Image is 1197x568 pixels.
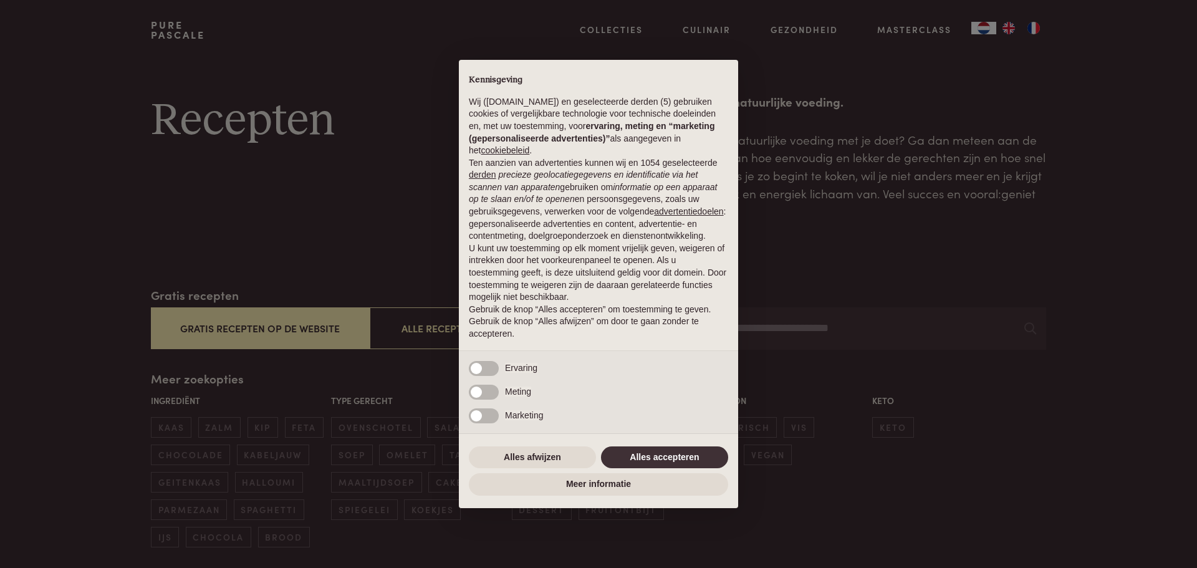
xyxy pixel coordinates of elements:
[469,75,728,86] h2: Kennisgeving
[601,446,728,469] button: Alles accepteren
[469,96,728,157] p: Wij ([DOMAIN_NAME]) en geselecteerde derden (5) gebruiken cookies of vergelijkbare technologie vo...
[469,121,714,143] strong: ervaring, meting en “marketing (gepersonaliseerde advertenties)”
[469,304,728,340] p: Gebruik de knop “Alles accepteren” om toestemming te geven. Gebruik de knop “Alles afwijzen” om d...
[469,170,698,192] em: precieze geolocatiegegevens en identificatie via het scannen van apparaten
[505,363,537,373] span: Ervaring
[469,243,728,304] p: U kunt uw toestemming op elk moment vrijelijk geven, weigeren of intrekken door het voorkeurenpan...
[469,446,596,469] button: Alles afwijzen
[469,157,728,243] p: Ten aanzien van advertenties kunnen wij en 1054 geselecteerde gebruiken om en persoonsgegevens, z...
[469,182,718,205] em: informatie op een apparaat op te slaan en/of te openen
[505,410,543,420] span: Marketing
[481,145,529,155] a: cookiebeleid
[654,206,723,218] button: advertentiedoelen
[505,387,531,397] span: Meting
[469,473,728,496] button: Meer informatie
[469,169,496,181] button: derden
